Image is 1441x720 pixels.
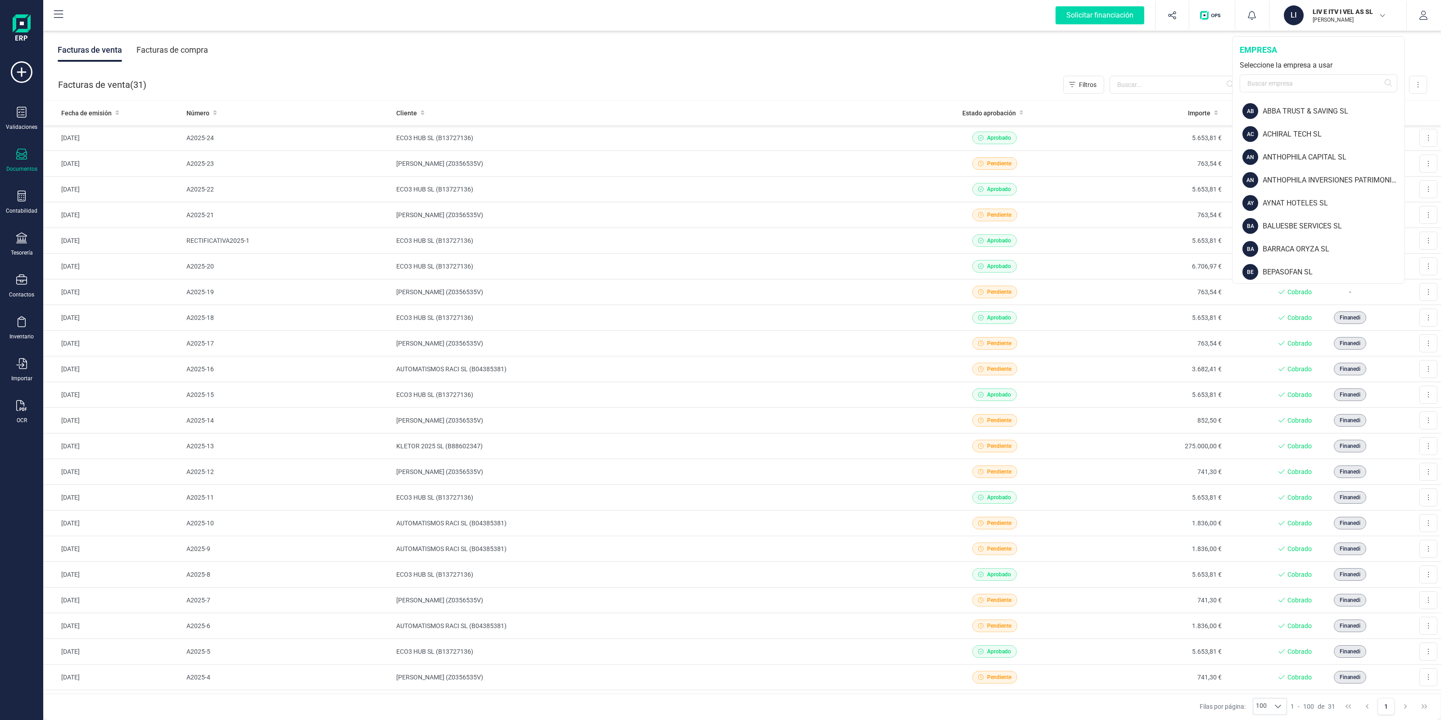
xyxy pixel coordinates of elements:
[183,202,393,228] td: A2025-21
[393,408,918,433] td: [PERSON_NAME] (Z0356535V)
[393,382,918,408] td: ECO3 HUB SL (B13727136)
[1263,175,1405,186] div: ANTHOPHILA INVERSIONES PATRIMONIALES SL
[393,177,918,202] td: ECO3 HUB SL (B13727136)
[183,588,393,613] td: A2025-7
[183,254,393,279] td: A2025-20
[1340,698,1357,715] button: First Page
[1071,510,1225,536] td: 1.836,00 €
[183,639,393,665] td: A2025-5
[6,207,37,214] div: Contabilidad
[43,177,183,202] td: [DATE]
[1242,195,1258,211] div: AY
[1263,129,1405,140] div: ACHIRAL TECH SL
[1287,442,1312,451] span: Cobrado
[1291,702,1294,711] span: 1
[393,279,918,305] td: [PERSON_NAME] (Z0356535V)
[43,125,183,151] td: [DATE]
[1340,545,1360,553] span: Finanedi
[1071,228,1225,254] td: 5.653,81 €
[393,485,918,510] td: ECO3 HUB SL (B13727136)
[1242,103,1258,119] div: AB
[1287,313,1312,322] span: Cobrado
[43,382,183,408] td: [DATE]
[393,228,918,254] td: ECO3 HUB SL (B13727136)
[183,151,393,177] td: A2025-23
[1340,570,1360,579] span: Finanedi
[183,665,393,690] td: A2025-4
[987,262,1011,270] span: Aprobado
[43,665,183,690] td: [DATE]
[17,417,27,424] div: OCR
[1287,339,1312,348] span: Cobrado
[393,562,918,588] td: ECO3 HUB SL (B13727136)
[183,485,393,510] td: A2025-11
[987,159,1011,168] span: Pendiente
[183,459,393,485] td: A2025-12
[1071,588,1225,613] td: 741,30 €
[1319,287,1382,297] p: -
[43,151,183,177] td: [DATE]
[183,536,393,562] td: A2025-9
[1071,331,1225,356] td: 763,54 €
[987,622,1011,630] span: Pendiente
[987,314,1011,322] span: Aprobado
[987,519,1011,527] span: Pendiente
[1240,74,1397,92] input: Buscar empresa
[1284,5,1304,25] div: LI
[1079,80,1097,89] span: Filtros
[1195,1,1229,30] button: Logo de OPS
[1253,698,1269,715] span: 100
[1071,562,1225,588] td: 5.653,81 €
[1340,468,1360,476] span: Finanedi
[183,613,393,639] td: A2025-6
[1071,279,1225,305] td: 763,54 €
[43,690,183,716] td: [DATE]
[1071,459,1225,485] td: 741,30 €
[43,305,183,331] td: [DATE]
[987,493,1011,501] span: Aprobado
[1287,493,1312,502] span: Cobrado
[393,588,918,613] td: [PERSON_NAME] (Z0356535V)
[6,165,37,173] div: Documentos
[43,202,183,228] td: [DATE]
[987,416,1011,424] span: Pendiente
[1287,673,1312,682] span: Cobrado
[1242,126,1258,142] div: AC
[987,647,1011,656] span: Aprobado
[987,134,1011,142] span: Aprobado
[6,123,37,131] div: Validaciones
[393,613,918,639] td: AUTOMATISMOS RACI SL (B04385381)
[393,305,918,331] td: ECO3 HUB SL (B13727136)
[1063,76,1104,94] button: Filtros
[1378,698,1395,715] button: Page 1
[43,510,183,536] td: [DATE]
[1287,621,1312,630] span: Cobrado
[1071,356,1225,382] td: 3.682,41 €
[962,109,1016,118] span: Estado aprobación
[987,391,1011,399] span: Aprobado
[987,545,1011,553] span: Pendiente
[393,433,918,459] td: KLETOR 2025 SL (B88602347)
[987,288,1011,296] span: Pendiente
[987,596,1011,604] span: Pendiente
[987,237,1011,245] span: Aprobado
[987,468,1011,476] span: Pendiente
[1340,596,1360,604] span: Finanedi
[186,109,209,118] span: Número
[1071,639,1225,665] td: 5.653,81 €
[43,639,183,665] td: [DATE]
[1287,570,1312,579] span: Cobrado
[393,254,918,279] td: ECO3 HUB SL (B13727136)
[396,109,417,118] span: Cliente
[1242,218,1258,234] div: BA
[1200,11,1224,20] img: Logo de OPS
[61,109,112,118] span: Fecha de emisión
[183,510,393,536] td: A2025-10
[183,356,393,382] td: A2025-16
[43,459,183,485] td: [DATE]
[1188,109,1210,118] span: Importe
[1071,177,1225,202] td: 5.653,81 €
[393,665,918,690] td: [PERSON_NAME] (Z0356535V)
[1287,416,1312,425] span: Cobrado
[1263,244,1405,255] div: BARRACA ORYZA SL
